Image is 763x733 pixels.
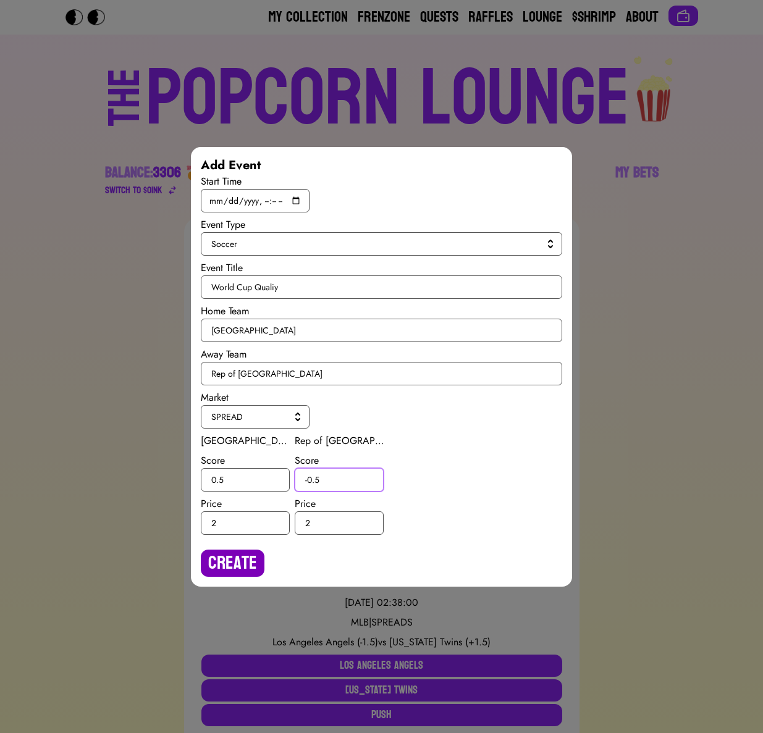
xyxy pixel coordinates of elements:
div: Market [201,390,563,405]
div: Score [295,453,384,468]
div: Rep of [GEOGRAPHIC_DATA] [295,434,384,448]
span: Soccer [211,238,547,250]
div: Add Event [201,157,563,174]
button: SPREAD [201,405,310,429]
div: Price [201,496,290,511]
div: Event Title [201,261,563,275]
div: Score [201,453,290,468]
button: Soccer [201,232,563,256]
div: Start Time [201,174,563,189]
div: Home Team [201,304,563,319]
div: Event Type [201,217,563,232]
div: [GEOGRAPHIC_DATA] [201,434,290,448]
span: SPREAD [211,411,294,423]
button: Create [201,550,264,577]
div: Away Team [201,347,563,362]
div: Price [295,496,384,511]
